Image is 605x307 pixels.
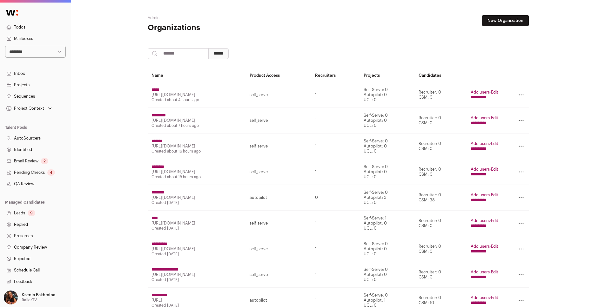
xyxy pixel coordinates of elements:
[360,211,415,236] td: Self-Serve: 1 Autopilot: 0 UCL: 0
[491,244,498,248] a: Edit
[360,159,415,185] td: Self-Serve: 0 Autopilot: 0 UCL: 0
[151,118,195,122] a: [URL][DOMAIN_NAME]
[467,211,502,236] td: ·
[415,262,467,288] td: Recruiter: 0 CSM: 0
[311,185,360,211] td: 0
[491,296,498,300] a: Edit
[311,108,360,134] td: 1
[415,236,467,262] td: Recruiter: 0 CSM: 0
[471,141,490,146] a: Add users
[311,82,360,108] td: 1
[151,247,195,251] a: [URL][DOMAIN_NAME]
[246,211,311,236] td: self_serve
[467,134,502,159] td: ·
[151,123,242,128] div: Created about 7 hours ago
[22,292,55,297] p: Ksenia Bakhmina
[467,185,502,211] td: ·
[491,141,498,146] a: Edit
[415,159,467,185] td: Recruiter: 0 CSM: 0
[151,226,242,231] div: Created [DATE]
[491,90,498,94] a: Edit
[360,108,415,134] td: Self-Serve: 0 Autopilot: 0 UCL: 0
[467,159,502,185] td: ·
[28,210,35,216] div: 9
[491,219,498,223] a: Edit
[471,296,490,300] a: Add users
[246,159,311,185] td: self_serve
[151,144,195,148] a: [URL][DOMAIN_NAME]
[47,169,55,176] div: 4
[360,185,415,211] td: Self-Serve: 0 Autopilot: 3 UCL: 0
[415,185,467,211] td: Recruiter: 0 CSM: 38
[415,211,467,236] td: Recruiter: 0 CSM: 0
[151,149,242,154] div: Created about 16 hours ago
[151,221,195,225] a: [URL][DOMAIN_NAME]
[246,82,311,108] td: self_serve
[311,134,360,159] td: 1
[246,108,311,134] td: self_serve
[491,193,498,197] a: Edit
[3,6,22,19] img: Wellfound
[311,69,360,82] th: Recruiters
[5,104,53,113] button: Open dropdown
[246,134,311,159] td: self_serve
[360,134,415,159] td: Self-Serve: 0 Autopilot: 0 UCL: 0
[311,159,360,185] td: 1
[467,262,502,288] td: ·
[3,291,57,304] button: Open dropdown
[491,270,498,274] a: Edit
[471,90,490,94] a: Add users
[415,108,467,134] td: Recruiter: 0 CSM: 0
[151,170,195,174] a: [URL][DOMAIN_NAME]
[246,262,311,288] td: self_serve
[148,16,159,20] a: Admin
[311,262,360,288] td: 1
[360,262,415,288] td: Self-Serve: 0 Autopilot: 0 UCL: 0
[471,244,490,248] a: Add users
[151,97,242,102] div: Created about 4 hours ago
[148,69,246,82] th: Name
[471,270,490,274] a: Add users
[151,195,195,199] a: [URL][DOMAIN_NAME]
[4,291,18,304] img: 13968079-medium_jpg
[482,15,529,26] a: New Organization
[151,277,242,282] div: Created [DATE]
[467,108,502,134] td: ·
[360,69,415,82] th: Projects
[246,236,311,262] td: self_serve
[148,23,275,33] h1: Organizations
[415,134,467,159] td: Recruiter: 0 CSM: 0
[41,158,48,164] div: 2
[471,167,490,171] a: Add users
[151,251,242,257] div: Created [DATE]
[360,82,415,108] td: Self-Serve: 0 Autopilot: 0 UCL: 0
[491,116,498,120] a: Edit
[246,69,311,82] th: Product Access
[151,200,242,205] div: Created [DATE]
[471,219,490,223] a: Add users
[311,236,360,262] td: 1
[151,272,195,277] a: [URL][DOMAIN_NAME]
[22,297,37,303] p: BallerTV
[471,193,490,197] a: Add users
[471,116,490,120] a: Add users
[311,211,360,236] td: 1
[415,82,467,108] td: Recruiter: 0 CSM: 0
[246,185,311,211] td: autopilot
[151,174,242,180] div: Created about 18 hours ago
[467,236,502,262] td: ·
[151,298,162,302] a: [URL]
[360,236,415,262] td: Self-Serve: 0 Autopilot: 0 UCL: 0
[5,106,44,111] div: Project Context
[467,82,502,108] td: ·
[151,93,195,97] a: [URL][DOMAIN_NAME]
[491,167,498,171] a: Edit
[415,69,467,82] th: Candidates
